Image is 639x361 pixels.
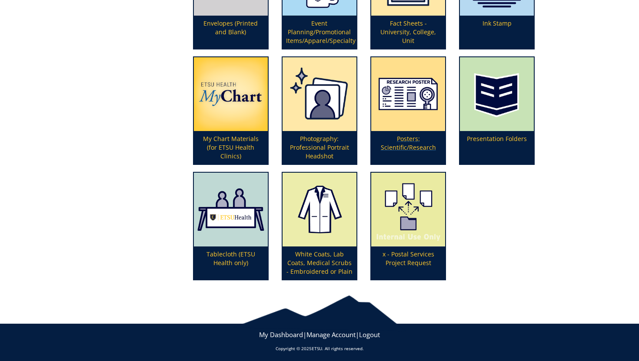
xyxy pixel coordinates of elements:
[283,173,356,279] a: White Coats, Lab Coats, Medical Scrubs - Embroidered or Plain
[283,16,356,49] p: Event Planning/Promotional Items/Apparel/Specialty
[371,246,445,279] p: x - Postal Services Project Request
[283,246,356,279] p: White Coats, Lab Coats, Medical Scrubs - Embroidered or Plain
[460,57,534,131] img: folders-5949219d3e5475.27030474.png
[371,173,445,279] a: x - Postal Services Project Request
[283,131,356,164] p: Photography: Professional Portrait Headshot
[359,330,380,339] a: Logout
[371,173,445,246] img: outsourcing%20internal%20use-5c647ee7095515.28580629.png
[194,173,268,279] a: Tablecloth (ETSU Health only)
[371,57,445,131] img: posters-scientific-5aa5927cecefc5.90805739.png
[194,57,268,164] a: My Chart Materials (for ETSU Health Clinics)
[283,57,356,131] img: professional%20headshot-673780894c71e3.55548584.png
[194,246,268,279] p: Tablecloth (ETSU Health only)
[460,16,534,49] p: Ink Stamp
[460,131,534,164] p: Presentation Folders
[194,131,268,164] p: My Chart Materials (for ETSU Health Clinics)
[371,131,445,164] p: Posters: Scientific/Research
[259,330,303,339] a: My Dashboard
[312,345,322,351] a: ETSU
[194,16,268,49] p: Envelopes (Printed and Blank)
[194,57,268,131] img: mychart-67fe6a1724bc26.04447173.png
[371,57,445,164] a: Posters: Scientific/Research
[371,16,445,49] p: Fact Sheets - University, College, Unit
[194,173,268,246] img: tablecloth-63ce89ec045952.52600954.png
[306,330,356,339] a: Manage Account
[460,57,534,164] a: Presentation Folders
[283,173,356,246] img: white-coats-59494ae0f124e6.28169724.png
[283,57,356,164] a: Photography: Professional Portrait Headshot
